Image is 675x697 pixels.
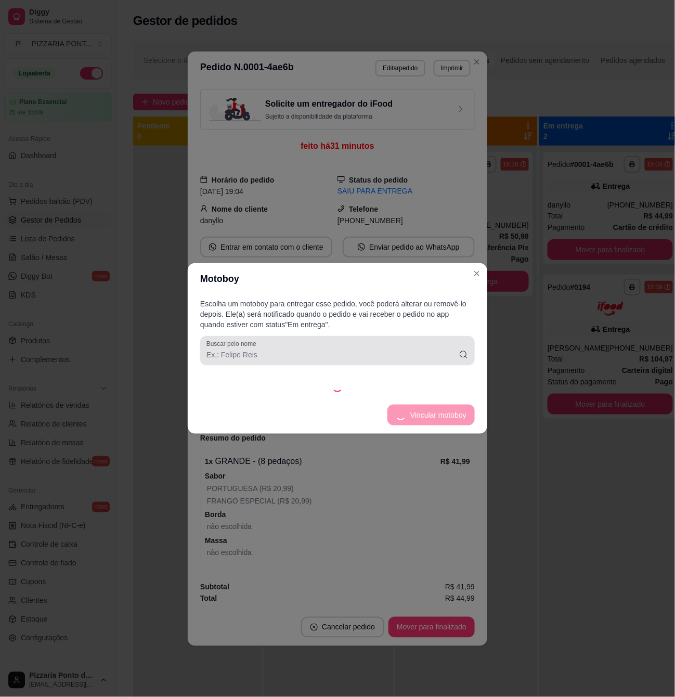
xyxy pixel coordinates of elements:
[188,263,487,294] header: Motoboy
[200,299,475,330] p: Escolha um motoboy para entregar esse pedido, você poderá alterar ou removê-lo depois. Ele(a) ser...
[469,265,485,282] button: Close
[206,350,459,360] input: Buscar pelo nome
[332,382,343,392] div: Loading
[206,340,260,348] label: Buscar pelo nome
